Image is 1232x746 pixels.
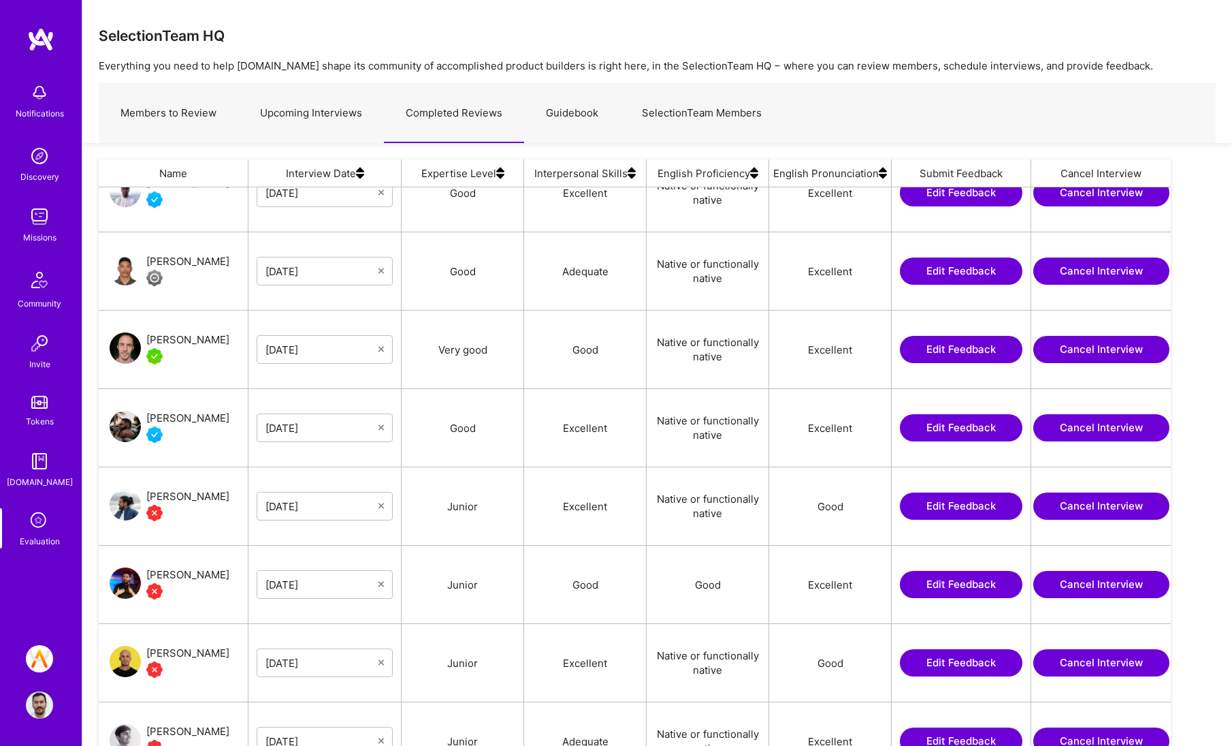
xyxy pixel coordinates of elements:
div: Excellent [524,624,647,702]
div: [DOMAIN_NAME] [7,475,73,489]
img: A.Team // Selection Team - help us grow the community! [26,645,53,672]
a: User Avatar[PERSON_NAME]A.Teamer in Residence [110,332,229,367]
button: Edit Feedback [900,414,1022,441]
div: Good [769,624,892,702]
div: Good [402,154,524,232]
img: sort [879,159,887,187]
div: Native or functionally native [647,232,769,310]
div: [PERSON_NAME] [146,488,229,505]
input: Select Date... [265,264,378,278]
button: Cancel Interview [1033,493,1169,520]
a: Completed Reviews [384,84,524,143]
div: [PERSON_NAME] [146,410,229,426]
a: User Avatar[PERSON_NAME]Unqualified [110,488,229,524]
div: Excellent [769,154,892,232]
div: Good [647,546,769,623]
input: Select Date... [265,656,378,670]
div: Good [769,467,892,545]
img: sort [628,159,636,187]
a: User Avatar[PERSON_NAME]Vetted A.Teamer [110,175,229,211]
img: Unqualified [146,583,163,600]
div: [PERSON_NAME] [146,724,229,740]
input: Select Date... [265,186,378,200]
i: icon SelectionTeam [27,508,52,534]
img: User Avatar [110,646,141,677]
img: User Avatar [110,332,141,364]
img: User Avatar [110,176,141,207]
img: Vetted A.Teamer [146,426,163,443]
div: Good [524,311,647,388]
a: A.Team // Selection Team - help us grow the community! [22,645,56,672]
a: User Avatar[PERSON_NAME]Unqualified [110,645,229,681]
div: Adequate [524,232,647,310]
img: Community [23,264,56,296]
div: [PERSON_NAME] [146,645,229,662]
button: Cancel Interview [1033,571,1169,598]
div: English Proficiency [647,159,769,187]
img: sort [496,159,504,187]
button: Edit Feedback [900,649,1022,677]
img: guide book [26,448,53,475]
div: [PERSON_NAME] [146,253,229,270]
input: Select Date... [265,578,378,591]
div: Excellent [524,154,647,232]
img: bell [26,79,53,106]
div: Name [99,159,248,187]
button: Cancel Interview [1033,414,1169,441]
div: Interpersonal Skills [524,159,647,187]
div: Good [402,232,524,310]
div: Good [524,546,647,623]
img: sort [356,159,364,187]
a: SelectionTeam Members [620,84,783,143]
div: Native or functionally native [647,624,769,702]
a: Edit Feedback [900,493,1022,520]
img: Unqualified [146,662,163,678]
input: Select Date... [265,499,378,513]
div: Native or functionally native [647,467,769,545]
div: Native or functionally native [647,154,769,232]
a: Guidebook [524,84,620,143]
img: User Avatar [110,254,141,285]
img: User Avatar [110,568,141,599]
div: Submit Feedback [892,159,1031,187]
img: Unqualified [146,505,163,521]
img: tokens [31,396,48,409]
div: [PERSON_NAME] [146,567,229,583]
div: Excellent [769,311,892,388]
button: Edit Feedback [900,571,1022,598]
div: Junior [402,546,524,623]
div: Excellent [769,232,892,310]
button: Edit Feedback [900,336,1022,363]
img: logo [27,27,54,52]
div: Junior [402,467,524,545]
div: Excellent [769,546,892,623]
div: Junior [402,624,524,702]
div: Native or functionally native [647,311,769,388]
img: teamwork [26,203,53,230]
img: Vetted A.Teamer [146,191,163,208]
img: User Avatar [110,411,141,442]
p: Everything you need to help [DOMAIN_NAME] shape its community of accomplished product builders is... [99,59,1216,73]
button: Cancel Interview [1033,179,1169,206]
img: Invite [26,330,53,357]
div: Discovery [20,170,59,184]
h3: SelectionTeam HQ [99,27,225,44]
div: Expertise Level [402,159,524,187]
a: Edit Feedback [900,179,1022,206]
div: Evaluation [20,534,60,548]
img: discovery [26,142,53,170]
a: User Avatar[PERSON_NAME]Limited Access [110,253,229,289]
input: Select Date... [265,343,378,356]
div: Invite [29,357,50,371]
button: Edit Feedback [900,258,1022,285]
div: Missions [23,230,56,245]
div: Very good [402,311,524,388]
div: Excellent [769,389,892,467]
a: Upcoming Interviews [238,84,384,143]
div: Cancel Interview [1031,159,1171,187]
a: User Avatar[PERSON_NAME]Unqualified [110,567,229,602]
